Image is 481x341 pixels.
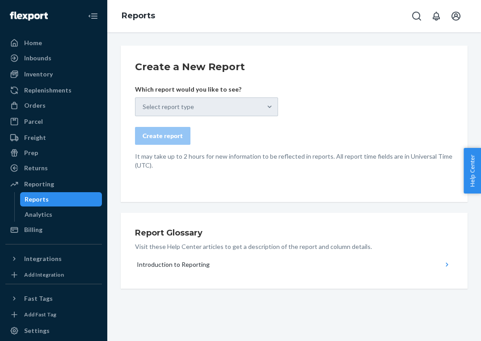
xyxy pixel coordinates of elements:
button: Close Navigation [84,7,102,25]
div: Create report [143,131,183,140]
div: Add Integration [24,271,64,278]
a: Prep [5,146,102,160]
button: Fast Tags [5,291,102,306]
a: Inbounds [5,51,102,65]
div: Billing [24,225,42,234]
h2: Create a New Report [135,60,453,74]
a: Analytics [20,207,102,222]
div: Integrations [24,254,62,263]
div: Settings [24,326,50,335]
button: Help Center [464,148,481,194]
button: Integrations [5,252,102,266]
img: Flexport logo [10,12,48,21]
button: Open notifications [427,7,445,25]
a: Parcel [5,114,102,129]
button: Open account menu [447,7,465,25]
a: Settings [5,324,102,338]
div: Introduction to Reporting [137,260,210,269]
a: Billing [5,223,102,237]
a: Returns [5,161,102,175]
div: Inventory [24,70,53,79]
div: Add Fast Tag [24,311,56,318]
p: It may take up to 2 hours for new information to be reflected in reports. All report time fields ... [135,152,453,170]
div: Replenishments [24,86,72,95]
button: Open Search Box [408,7,426,25]
div: Home [24,38,42,47]
p: Which report would you like to see? [135,85,278,94]
a: Home [5,36,102,50]
button: Create report [135,127,190,145]
div: Reporting [24,180,54,189]
div: Returns [24,164,48,173]
a: Inventory [5,67,102,81]
div: Orders [24,101,46,110]
button: Introduction to Reporting [135,255,453,274]
div: Reports [25,195,49,204]
a: Freight [5,131,102,145]
a: Reports [122,11,155,21]
a: Reports [20,192,102,206]
a: Replenishments [5,83,102,97]
h3: Report Glossary [135,227,453,239]
div: Freight [24,133,46,142]
a: Add Integration [5,269,102,280]
a: Orders [5,98,102,113]
div: Parcel [24,117,43,126]
div: Inbounds [24,54,51,63]
p: Visit these Help Center articles to get a description of the report and column details. [135,242,453,251]
div: Analytics [25,210,52,219]
a: Add Fast Tag [5,309,102,320]
ol: breadcrumbs [114,3,162,29]
div: Prep [24,148,38,157]
div: Fast Tags [24,294,53,303]
a: Reporting [5,177,102,191]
